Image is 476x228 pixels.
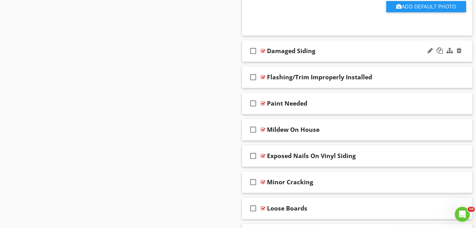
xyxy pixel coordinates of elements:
[267,126,320,133] div: Mildew On House
[267,73,372,81] div: Flashing/Trim Improperly Installed
[267,152,356,160] div: Exposed Nails On Vinyl Siding
[248,122,258,137] i: check_box_outline_blank
[248,70,258,85] i: check_box_outline_blank
[267,178,313,186] div: Minor Cracking
[248,43,258,58] i: check_box_outline_blank
[386,1,466,12] button: Add Default Photo
[248,175,258,190] i: check_box_outline_blank
[248,148,258,163] i: check_box_outline_blank
[267,205,307,212] div: Loose Boards
[248,201,258,216] i: check_box_outline_blank
[468,207,475,212] span: 10
[267,100,307,107] div: Paint Needed
[248,96,258,111] i: check_box_outline_blank
[267,47,315,55] div: Damaged Siding
[455,207,470,222] iframe: Intercom live chat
